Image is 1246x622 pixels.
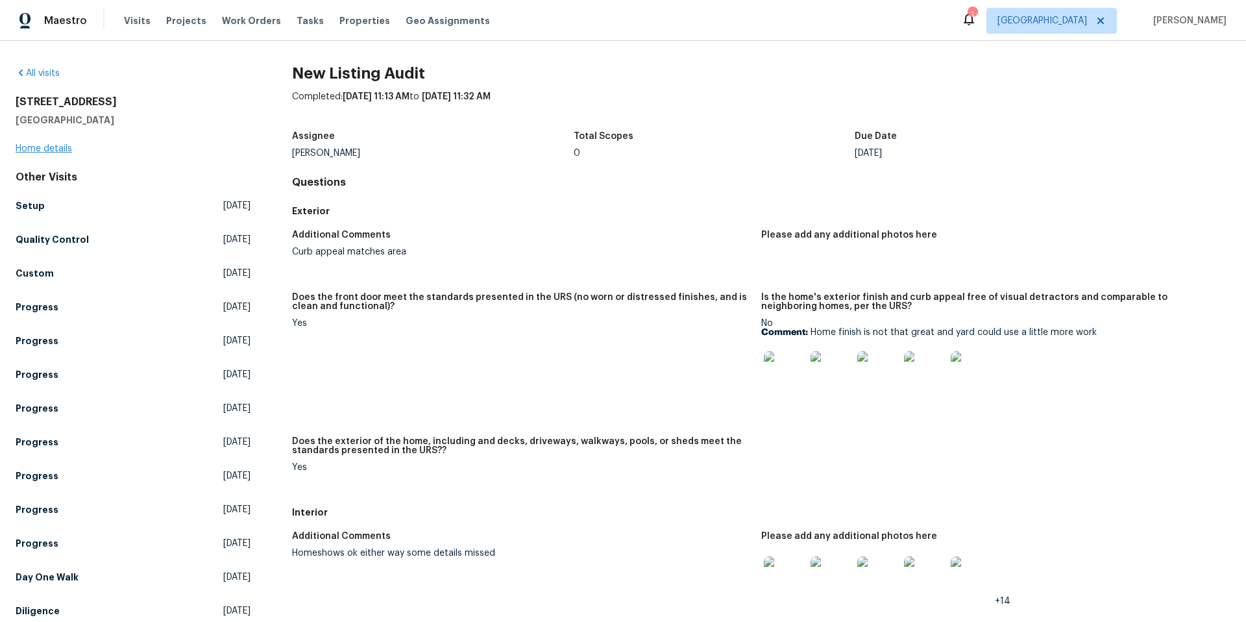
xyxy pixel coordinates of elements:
span: Maestro [44,14,87,27]
h2: New Listing Audit [292,67,1230,80]
a: Progress[DATE] [16,329,250,353]
h5: Exterior [292,205,1230,218]
a: Progress[DATE] [16,397,250,420]
h5: Is the home's exterior finish and curb appeal free of visual detractors and comparable to neighbo... [761,293,1220,311]
h5: Quality Control [16,233,89,246]
div: No [761,319,1220,401]
div: Other Visits [16,171,250,184]
h5: Diligence [16,604,60,617]
a: Setup[DATE] [16,194,250,218]
span: Properties [339,14,390,27]
span: [DATE] [223,334,250,347]
a: Custom[DATE] [16,262,250,285]
a: Progress[DATE] [16,498,250,521]
a: All visits [16,69,60,78]
span: +14 [995,597,1010,606]
h5: Interior [292,506,1230,519]
b: Comment: [761,328,808,337]
span: [DATE] [223,537,250,550]
div: Yes [292,463,751,472]
span: [DATE] [223,402,250,415]
h5: Additional Comments [292,532,391,541]
a: Progress[DATE] [16,430,250,454]
span: Work Orders [222,14,281,27]
h5: Progress [16,402,58,415]
span: Visits [124,14,151,27]
h5: Total Scopes [574,132,633,141]
span: [GEOGRAPHIC_DATA] [997,14,1087,27]
span: [DATE] [223,233,250,246]
h5: Does the exterior of the home, including and decks, driveways, walkways, pools, or sheds meet the... [292,437,751,455]
span: Geo Assignments [406,14,490,27]
span: [DATE] 11:32 AM [422,92,491,101]
a: Home details [16,144,72,153]
h5: Progress [16,436,58,449]
a: Progress[DATE] [16,295,250,319]
span: [DATE] [223,436,250,449]
h5: Progress [16,334,58,347]
span: [DATE] [223,604,250,617]
span: [PERSON_NAME] [1148,14,1227,27]
a: Progress[DATE] [16,464,250,488]
a: Progress[DATE] [16,363,250,386]
h5: Progress [16,301,58,314]
a: Progress[DATE] [16,532,250,555]
span: Tasks [297,16,324,25]
h2: [STREET_ADDRESS] [16,95,250,108]
span: [DATE] [223,571,250,584]
div: Curb appeal matches area [292,247,751,256]
h5: Progress [16,537,58,550]
span: [DATE] 11:13 AM [343,92,409,101]
div: [DATE] [855,149,1136,158]
h5: Day One Walk [16,571,79,584]
span: [DATE] [223,503,250,516]
span: [DATE] [223,469,250,482]
div: Completed: to [292,90,1230,124]
h5: Progress [16,469,58,482]
h5: Progress [16,368,58,381]
div: Yes [292,319,751,328]
h5: Additional Comments [292,230,391,240]
span: [DATE] [223,267,250,280]
h5: Progress [16,503,58,516]
p: Home finish is not that great and yard could use a little more work [761,328,1220,337]
span: [DATE] [223,368,250,381]
h5: Assignee [292,132,335,141]
h5: Custom [16,267,54,280]
h5: Setup [16,199,45,212]
h5: Does the front door meet the standards presented in the URS (no worn or distressed finishes, and ... [292,293,751,311]
div: 1 [968,8,977,21]
h4: Questions [292,176,1230,189]
h5: Please add any additional photos here [761,532,937,541]
h5: [GEOGRAPHIC_DATA] [16,114,250,127]
a: Day One Walk[DATE] [16,566,250,589]
a: Quality Control[DATE] [16,228,250,251]
h5: Due Date [855,132,897,141]
div: [PERSON_NAME] [292,149,574,158]
h5: Please add any additional photos here [761,230,937,240]
span: [DATE] [223,199,250,212]
div: 0 [574,149,855,158]
span: [DATE] [223,301,250,314]
div: Homeshows ok either way some details missed [292,549,751,558]
span: Projects [166,14,206,27]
